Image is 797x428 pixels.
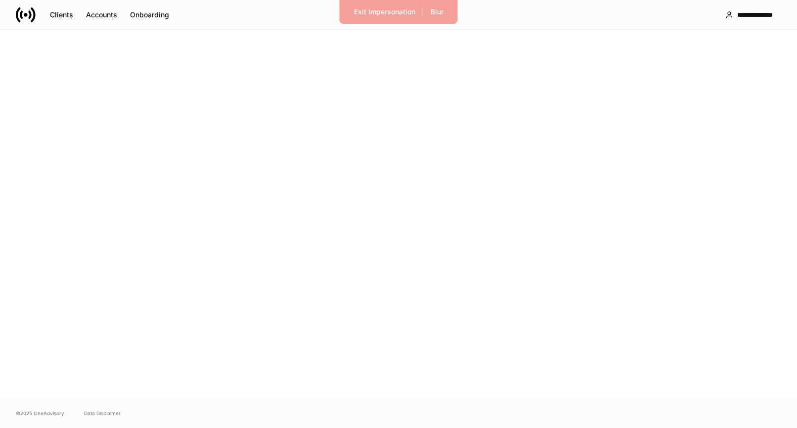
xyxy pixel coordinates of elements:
div: Onboarding [130,10,169,20]
div: Accounts [86,10,117,20]
div: Blur [431,7,443,17]
span: © 2025 OneAdvisory [16,409,64,417]
button: Accounts [80,7,124,23]
div: Clients [50,10,73,20]
button: Onboarding [124,7,176,23]
div: Exit Impersonation [354,7,415,17]
a: Data Disclaimer [84,409,121,417]
button: Exit Impersonation [348,4,422,20]
button: Clients [44,7,80,23]
button: Blur [424,4,450,20]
